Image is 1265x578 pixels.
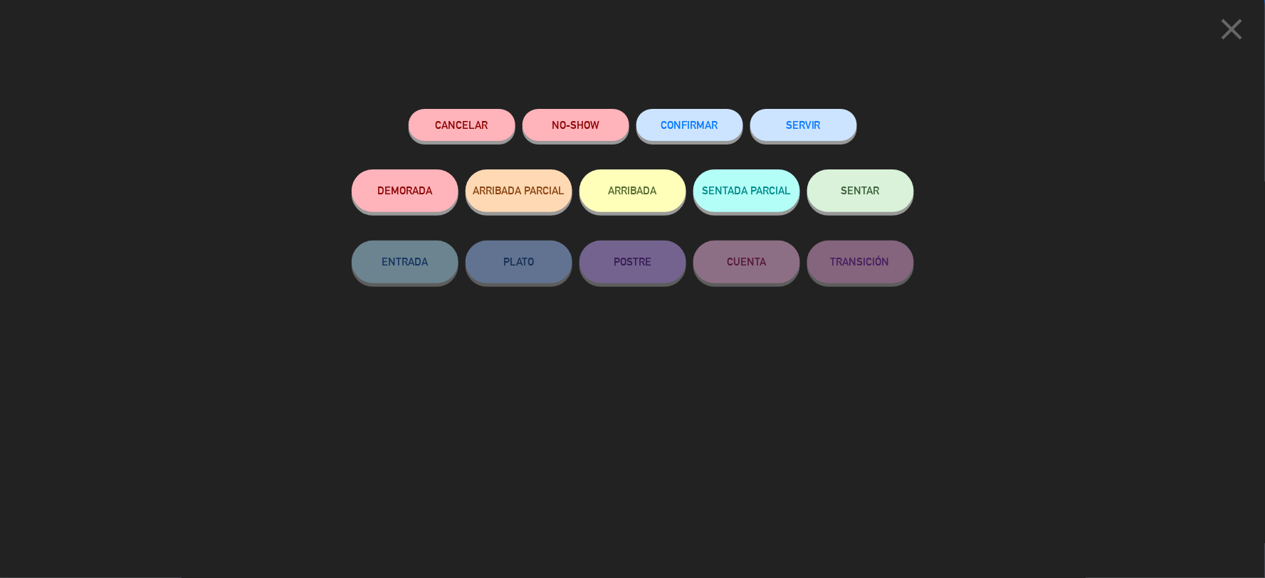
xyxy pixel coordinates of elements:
button: DEMORADA [352,169,458,212]
button: POSTRE [579,241,686,283]
i: close [1214,11,1250,47]
span: ARRIBADA PARCIAL [473,184,565,196]
button: SERVIR [750,109,857,141]
button: NO-SHOW [523,109,629,141]
button: ENTRADA [352,241,458,283]
button: SENTADA PARCIAL [693,169,800,212]
button: CUENTA [693,241,800,283]
button: ARRIBADA [579,169,686,212]
span: SENTAR [841,184,880,196]
button: Cancelar [409,109,515,141]
button: SENTAR [807,169,914,212]
button: CONFIRMAR [636,109,743,141]
button: ARRIBADA PARCIAL [466,169,572,212]
button: PLATO [466,241,572,283]
button: close [1210,11,1254,53]
button: TRANSICIÓN [807,241,914,283]
span: CONFIRMAR [661,119,718,131]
